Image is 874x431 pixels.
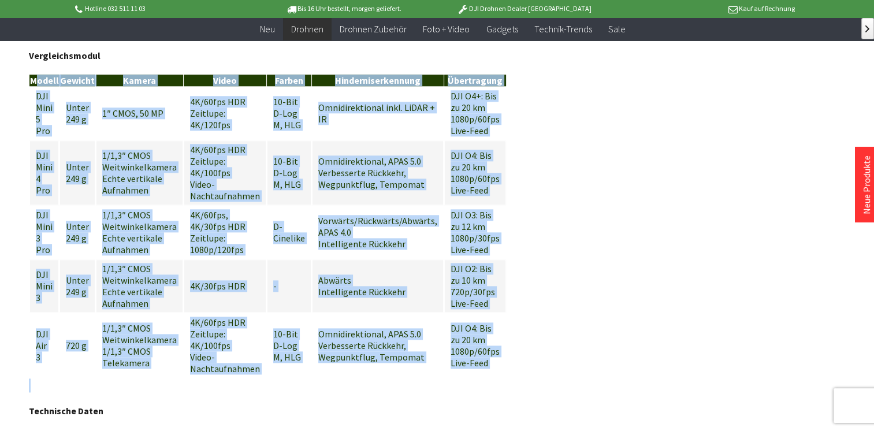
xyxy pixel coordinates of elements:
p: Bis 16 Uhr bestellt, morgen geliefert. [254,2,434,16]
td: DJI Mini 3 Pro [29,206,59,259]
td: DJI Mini 4 Pro [29,140,59,205]
td: 10-Bit D-Log M, HLG [267,140,311,205]
a: Neu [252,17,283,41]
td: 4K/60fps HDR Zeitlupe: 4K/100fps Video-Nachtaufnahmen [184,313,266,378]
a: Sale [600,17,633,41]
td: Unter 249 g [59,87,95,140]
td: Unter 249 g [59,259,95,313]
th: Gewicht [59,75,95,86]
td: Unter 249 g [59,206,95,259]
p: DJI Drohnen Dealer [GEOGRAPHIC_DATA] [434,2,614,16]
th: Video [184,75,266,86]
td: Omnidirektional, APAS 5.0 Verbesserte Rückkehr, Wegpunktflug, Tempomat [312,140,444,205]
td: 720 g [59,313,95,378]
a: Foto + Video [415,17,478,41]
td: 1/1,3″ CMOS Weitwinkelkamera Echte vertikale Aufnahmen [96,206,183,259]
span: Drohnen Zubehör [340,23,407,35]
td: 10-Bit D-Log M, HLG [267,87,311,140]
th: Übertragung [444,75,506,86]
a: Gadgets [478,17,526,41]
td: 4K/30fps HDR [184,259,266,313]
td: DJI Mini 5 Pro [29,87,59,140]
td: DJI Mini 3 [29,259,59,313]
span: Neu [260,23,275,35]
td: Omnidirektional inkl. LiDAR + IR [312,87,444,140]
td: 4K/60fps HDR Zeitlupe: 4K/100fps Video-Nachtaufnahmen [184,140,266,205]
td: DJI O4: Bis zu 20 km 1080p/60fps Live-Feed [444,140,506,205]
td: Unter 249 g [59,140,95,205]
td: 4K/60fps, 4K/30fps HDR Zeitlupe: 1080p/120fps [184,206,266,259]
td: 1/1,3″ CMOS Weitwinkelkamera 1/1,3″ CMOS Telekamera [96,313,183,378]
td: - [267,259,311,313]
td: DJI O3: Bis zu 12 km 1080p/30fps Live-Feed [444,206,506,259]
td: 1″ CMOS, 50 MP [96,87,183,140]
a: Technik-Trends [526,17,600,41]
td: D-Cinelike [267,206,311,259]
td: DJI O4: Bis zu 20 km 1080p/60fps Live-Feed [444,313,506,378]
a: Drohnen Zubehör [332,17,415,41]
th: Hinderniserkennung [312,75,444,86]
span: Sale [608,23,625,35]
th: Farben [267,75,311,86]
td: DJI O4+: Bis zu 20 km 1080p/60fps Live-Feed [444,87,506,140]
span: Technik-Trends [534,23,592,35]
td: Vorwärts/Rückwärts/Abwärts, APAS 4.0 Intelligente Rückkehr [312,206,444,259]
td: DJI O2: Bis zu 10 km 720p/30fps Live-Feed [444,259,506,313]
th: Kamera [96,75,183,86]
td: Abwärts Intelligente Rückkehr [312,259,444,313]
p: Kauf auf Rechnung [615,2,795,16]
span:  [865,25,869,32]
strong: Vergleichsmodul [29,50,101,61]
td: 1/1,3″ CMOS Weitwinkelkamera Echte vertikale Aufnahmen [96,140,183,205]
span: Drohnen [291,23,323,35]
td: 10-Bit D-Log M, HLG [267,313,311,378]
a: Neue Produkte [861,155,872,214]
td: DJI Air 3 [29,313,59,378]
td: 1/1,3″ CMOS Weitwinkelkamera Echte vertikale Aufnahmen [96,259,183,313]
td: 4K/60fps HDR Zeitlupe: 4K/120fps [184,87,266,140]
a: Drohnen [283,17,332,41]
span: Foto + Video [423,23,470,35]
td: Omnidirektional, APAS 5.0 Verbesserte Rückkehr, Wegpunktflug, Tempomat [312,313,444,378]
span: Gadgets [486,23,518,35]
strong: Technische Daten [29,405,103,417]
th: Modell [29,75,59,86]
p: Hotline 032 511 11 03 [73,2,253,16]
